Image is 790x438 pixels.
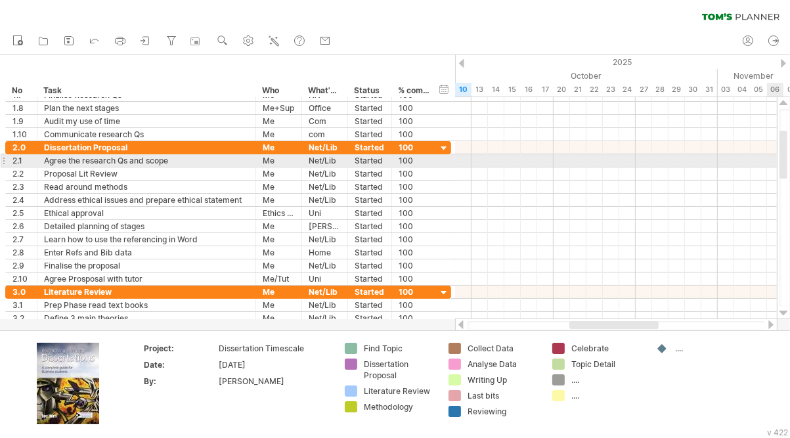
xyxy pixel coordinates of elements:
div: 100 [399,246,430,259]
div: 100 [399,167,430,180]
div: Monday, 20 October 2025 [554,83,570,97]
div: 2.1 [12,154,30,167]
div: Thursday, 23 October 2025 [603,83,619,97]
div: Read around methods [44,181,249,193]
div: Me [263,312,295,324]
div: Uni [309,207,341,219]
div: .... [571,390,643,401]
div: 100 [399,312,430,324]
div: Status [354,84,384,97]
div: Monday, 27 October 2025 [636,83,652,97]
div: Started [355,312,385,324]
div: Started [355,115,385,127]
div: Net/Lib [309,154,341,167]
div: Me [263,259,295,272]
img: ae64b563-e3e0-416d-90a8-e32b171956a1.jpg [37,343,99,424]
div: Literature Review [364,385,435,397]
div: Me [263,194,295,206]
div: Started [355,233,385,246]
div: Me [263,286,295,298]
div: 100 [399,299,430,311]
div: Me [263,299,295,311]
div: No [12,84,30,97]
div: 100 [399,181,430,193]
div: Dissertation Timescale [219,343,329,354]
div: Agree the research Qs and scope [44,154,249,167]
div: Started [355,141,385,154]
div: 2.7 [12,233,30,246]
div: Analyse Data [468,359,539,370]
div: Started [355,194,385,206]
div: Me [263,181,295,193]
div: Me/Tut [263,273,295,285]
div: Date: [144,359,216,370]
div: 100 [399,194,430,206]
div: By: [144,376,216,387]
div: Started [355,286,385,298]
div: 100 [399,259,430,272]
div: Net/Lib [309,233,341,246]
div: Tuesday, 4 November 2025 [734,83,751,97]
div: Me [263,115,295,127]
div: Started [355,102,385,114]
div: 2.6 [12,220,30,232]
div: Net/Lib [309,312,341,324]
div: Last bits [468,390,539,401]
div: Prep Phase read text books [44,299,249,311]
div: Enter Refs and Bib data [44,246,249,259]
div: Friday, 17 October 2025 [537,83,554,97]
div: Topic Detail [571,359,643,370]
div: Plan the next stages [44,102,249,114]
div: 1.9 [12,115,30,127]
div: Net/Lib [309,141,341,154]
div: Office [309,102,341,114]
div: Learn how to use the referencing in Word [44,233,249,246]
div: [PERSON_NAME] [219,376,329,387]
div: Net/Lib [309,181,341,193]
div: Monday, 3 November 2025 [718,83,734,97]
div: Tuesday, 28 October 2025 [652,83,669,97]
div: Me+Sup [263,102,295,114]
div: v 422 [767,427,788,437]
div: Literature Review [44,286,249,298]
div: 100 [399,273,430,285]
div: 100 [399,220,430,232]
div: Started [355,128,385,141]
div: Net/Lib [309,167,341,180]
div: Me [263,154,295,167]
div: Net/Lib [309,259,341,272]
div: Uni [309,273,341,285]
div: 1.8 [12,102,30,114]
div: Collect Data [468,343,539,354]
div: Thursday, 6 November 2025 [767,83,783,97]
div: 1.10 [12,128,30,141]
div: 2.4 [12,194,30,206]
div: Audit my use of time [44,115,249,127]
div: Proposal Lit Review [44,167,249,180]
div: Agree Prosposal with tutor [44,273,249,285]
div: 100 [399,115,430,127]
div: Detailed planning of stages [44,220,249,232]
div: Net/Lib [309,194,341,206]
div: 100 [399,233,430,246]
div: Started [355,154,385,167]
div: Home [309,246,341,259]
div: Me [263,220,295,232]
div: Started [355,207,385,219]
div: 2.5 [12,207,30,219]
div: 2.0 [12,141,30,154]
div: 100 [399,286,430,298]
div: Friday, 31 October 2025 [701,83,718,97]
div: Project: [144,343,216,354]
div: com [309,128,341,141]
div: Net/Lib [309,286,341,298]
div: What's needed [308,84,340,97]
div: 2.10 [12,273,30,285]
div: Celebrate [571,343,643,354]
div: 100 [399,141,430,154]
div: Started [355,259,385,272]
div: Dissertation Proposal [364,359,435,381]
div: Started [355,273,385,285]
div: Me [263,246,295,259]
div: Ethical approval [44,207,249,219]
